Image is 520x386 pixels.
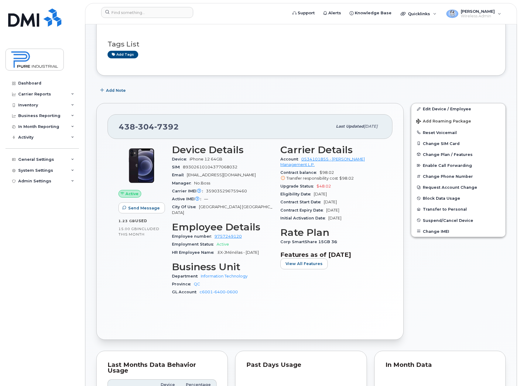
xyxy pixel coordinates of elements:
[280,251,381,258] h3: Features as of [DATE]
[246,362,355,368] div: Past Days Usage
[280,170,381,181] span: $98.02
[280,144,381,155] h3: Carrier Details
[172,222,273,233] h3: Employee Details
[411,103,505,114] a: Edit Device / Employee
[172,189,206,193] span: Carrier IMEI
[411,171,505,182] button: Change Phone Number
[442,8,505,20] div: Denis Hogan
[280,184,316,188] span: Upgrade Status
[286,261,323,267] span: View All Features
[101,7,193,18] input: Find something...
[326,208,339,212] span: [DATE]
[172,157,190,161] span: Device
[183,165,238,169] span: 89302610104377068032
[172,282,194,286] span: Province
[108,362,217,374] div: Last Months Data Behavior Usage
[280,157,365,167] a: 0534101855 - [PERSON_NAME] Management L.P.
[411,182,505,193] button: Request Account Change
[328,216,341,220] span: [DATE]
[194,282,200,286] a: QC
[172,250,217,255] span: HR Employee Name
[172,234,214,239] span: Employee number
[204,197,208,201] span: —
[328,10,341,16] span: Alerts
[108,51,138,58] a: Add tags
[154,122,179,131] span: 7392
[280,157,301,161] span: Account
[118,202,165,213] button: Send Message
[172,165,183,169] span: SIM
[423,152,473,157] span: Change Plan / Features
[280,192,314,196] span: Eligibility Date
[280,170,320,175] span: Contract balance
[201,274,248,278] a: Information Technology
[336,124,364,129] span: Last updated
[411,193,505,204] button: Block Data Usage
[319,7,345,19] a: Alerts
[187,173,256,177] span: [EMAIL_ADDRESS][DOMAIN_NAME]
[217,242,229,246] span: Active
[461,14,495,19] span: Wireless Admin
[194,181,210,185] span: No.Boss
[200,290,238,294] a: c6001-6400-0600
[217,250,259,255] span: .EX-JMénélas - [DATE]
[286,176,338,181] span: Transfer responsibility cost
[316,184,331,188] span: $48.02
[125,191,139,197] span: Active
[411,226,505,237] button: Change IMEI
[364,124,378,129] span: [DATE]
[408,11,430,16] span: Quicklinks
[135,219,147,223] span: used
[411,215,505,226] button: Suspend/Cancel Device
[119,122,179,131] span: 438
[172,205,272,215] span: [GEOGRAPHIC_DATA] [GEOGRAPHIC_DATA]
[106,88,126,93] span: Add Note
[172,290,200,294] span: GL Account
[108,40,494,48] h3: Tags List
[446,9,458,18] img: User avatar
[411,160,505,171] button: Enable Call Forwarding
[128,205,160,211] span: Send Message
[280,208,326,212] span: Contract Expiry Date
[423,218,473,222] span: Suspend/Cancel Device
[172,261,273,272] h3: Business Unit
[411,204,505,215] button: Transfer to Personal
[172,242,217,246] span: Employment Status
[411,127,505,138] button: Reset Voicemail
[280,200,324,204] span: Contract Start Date
[118,219,135,223] span: 1.23 GB
[172,274,201,278] span: Department
[172,181,194,185] span: Manager
[355,10,392,16] span: Knowledge Base
[411,138,505,149] button: Change SIM Card
[288,7,319,19] a: Support
[324,200,337,204] span: [DATE]
[118,226,159,236] span: included this month
[416,119,471,125] span: Add Roaming Package
[172,173,187,177] span: Email
[446,8,458,20] div: User avatar
[298,10,315,16] span: Support
[214,234,242,239] a: 9757249120
[206,189,247,193] span: 359035296759460
[96,85,131,96] button: Add Note
[118,227,137,231] span: 15.00 GB
[280,258,328,269] button: View All Features
[345,7,396,19] a: Knowledge Base
[190,157,222,161] span: iPhone 12 64GB
[396,8,441,20] div: Quicklinks
[280,216,328,220] span: Initial Activation Date
[411,149,505,160] button: Change Plan / Features
[314,192,327,196] span: [DATE]
[172,205,199,209] span: City Of Use
[280,240,340,244] span: Corp SmartShare 15GB 36
[461,9,495,14] span: [PERSON_NAME]
[339,176,354,181] span: $98.02
[172,197,204,201] span: Active IMEI
[123,147,160,184] img: iPhone_12.jpg
[172,144,273,155] h3: Device Details
[280,227,381,238] h3: Rate Plan
[411,115,505,127] button: Add Roaming Package
[385,362,494,368] div: In Month Data
[423,163,472,168] span: Enable Call Forwarding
